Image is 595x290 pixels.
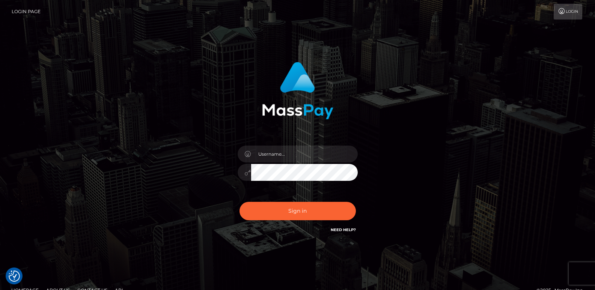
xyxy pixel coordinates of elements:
img: MassPay Login [262,62,333,119]
button: Sign in [240,202,356,220]
a: Need Help? [331,227,356,232]
input: Username... [251,146,358,162]
a: Login Page [12,4,41,20]
img: Revisit consent button [9,270,20,282]
a: Login [554,4,582,20]
button: Consent Preferences [9,270,20,282]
